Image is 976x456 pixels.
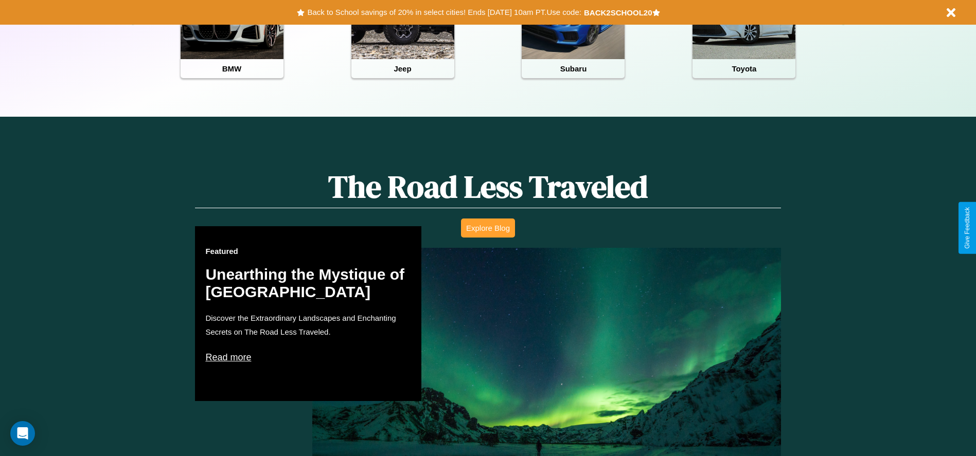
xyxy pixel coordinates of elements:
button: Explore Blog [461,218,515,238]
div: Open Intercom Messenger [10,421,35,446]
h1: The Road Less Traveled [195,166,780,208]
button: Back to School savings of 20% in select cities! Ends [DATE] 10am PT.Use code: [305,5,583,20]
h2: Unearthing the Mystique of [GEOGRAPHIC_DATA] [205,266,411,301]
h4: BMW [181,59,283,78]
h4: Jeep [351,59,454,78]
p: Read more [205,349,411,366]
h4: Subaru [522,59,625,78]
p: Discover the Extraordinary Landscapes and Enchanting Secrets on The Road Less Traveled. [205,311,411,339]
h4: Toyota [693,59,795,78]
div: Give Feedback [964,207,971,249]
h3: Featured [205,247,411,256]
b: BACK2SCHOOL20 [584,8,652,17]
